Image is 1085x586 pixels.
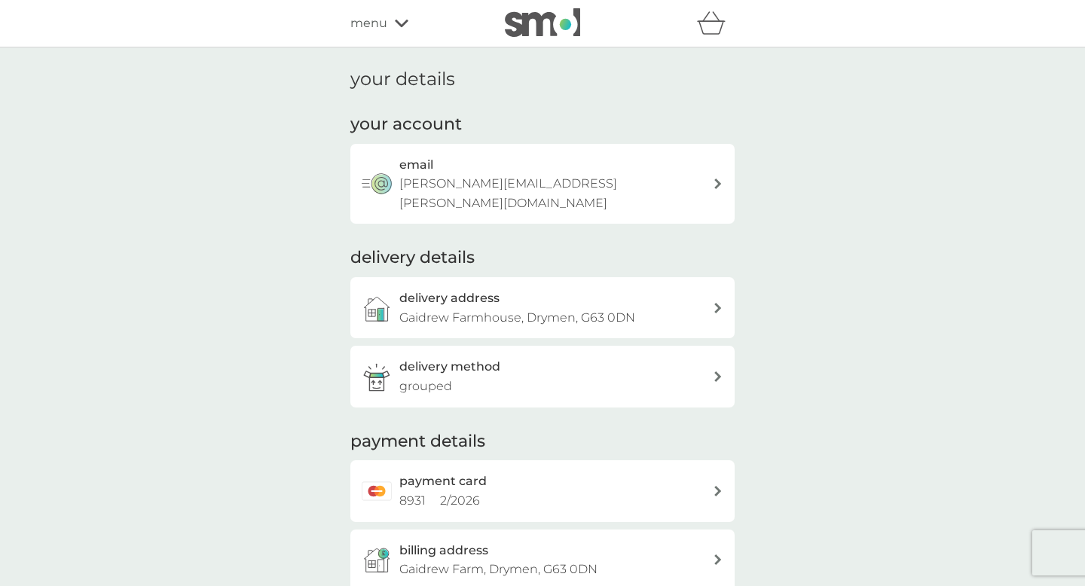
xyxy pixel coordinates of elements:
[399,308,635,328] p: Gaidrew Farmhouse, Drymen, G63 0DN
[350,14,387,33] span: menu
[350,69,455,90] h1: your details
[399,560,598,579] p: Gaidrew Farm, Drymen, G63 0DN
[399,288,500,308] h3: delivery address
[399,377,452,396] p: grouped
[350,460,735,521] a: payment card8931 2/2026
[399,357,500,377] h3: delivery method
[697,8,735,38] div: basket
[350,430,485,453] h2: payment details
[350,246,475,270] h2: delivery details
[350,346,735,407] a: delivery methodgrouped
[399,472,487,491] h2: payment card
[350,277,735,338] a: delivery addressGaidrew Farmhouse, Drymen, G63 0DN
[399,541,488,560] h3: billing address
[440,493,480,508] span: 2 / 2026
[350,113,462,136] h2: your account
[350,144,735,224] button: email[PERSON_NAME][EMAIL_ADDRESS][PERSON_NAME][DOMAIN_NAME]
[399,174,713,212] p: [PERSON_NAME][EMAIL_ADDRESS][PERSON_NAME][DOMAIN_NAME]
[399,493,426,508] span: 8931
[399,155,433,175] h3: email
[505,8,580,37] img: smol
